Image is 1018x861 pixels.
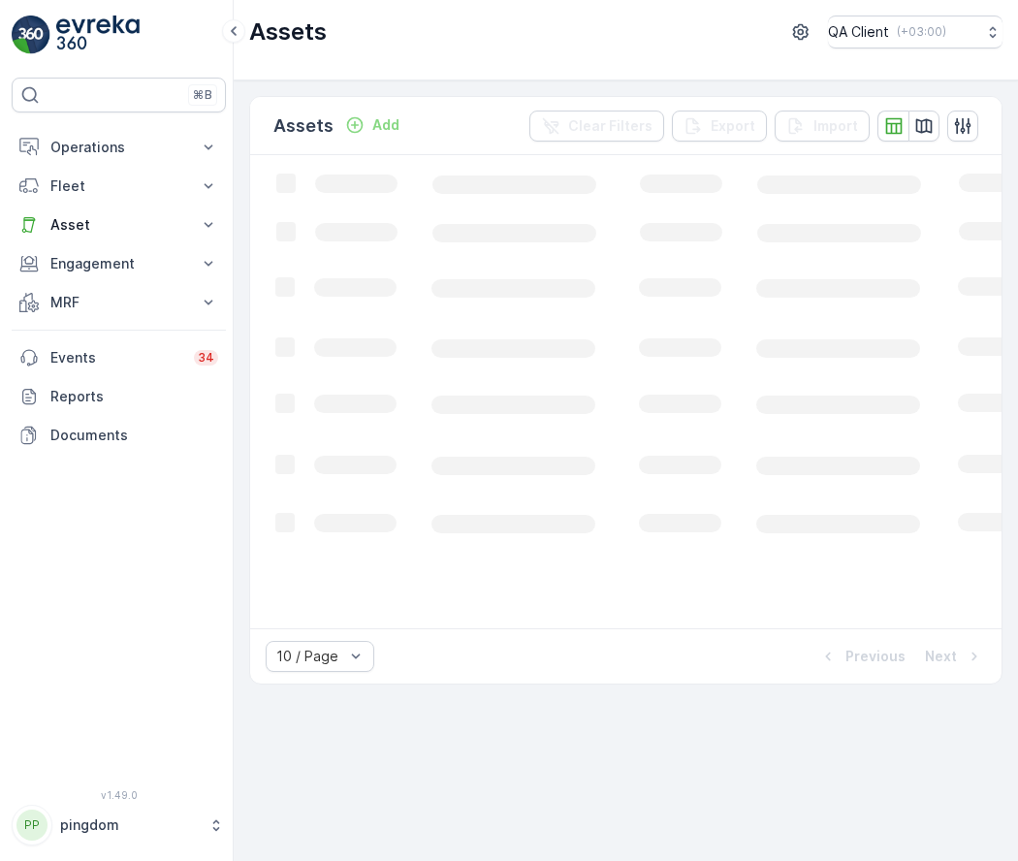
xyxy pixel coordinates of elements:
[50,254,187,273] p: Engagement
[12,416,226,455] a: Documents
[337,113,407,137] button: Add
[50,426,218,445] p: Documents
[897,24,946,40] p: ( +03:00 )
[198,350,214,366] p: 34
[60,815,199,835] p: pingdom
[12,128,226,167] button: Operations
[50,348,182,367] p: Events
[16,810,48,841] div: PP
[193,87,212,103] p: ⌘B
[925,647,957,666] p: Next
[372,115,399,135] p: Add
[12,167,226,206] button: Fleet
[12,244,226,283] button: Engagement
[672,111,767,142] button: Export
[568,116,652,136] p: Clear Filters
[249,16,327,48] p: Assets
[50,293,187,312] p: MRF
[828,22,889,42] p: QA Client
[12,338,226,377] a: Events34
[828,16,1002,48] button: QA Client(+03:00)
[923,645,986,668] button: Next
[12,377,226,416] a: Reports
[56,16,140,54] img: logo_light-DOdMpM7g.png
[816,645,907,668] button: Previous
[50,176,187,196] p: Fleet
[50,387,218,406] p: Reports
[711,116,755,136] p: Export
[50,138,187,157] p: Operations
[50,215,187,235] p: Asset
[775,111,870,142] button: Import
[12,16,50,54] img: logo
[12,789,226,801] span: v 1.49.0
[813,116,858,136] p: Import
[12,283,226,322] button: MRF
[12,805,226,845] button: PPpingdom
[845,647,906,666] p: Previous
[529,111,664,142] button: Clear Filters
[273,112,334,140] p: Assets
[12,206,226,244] button: Asset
